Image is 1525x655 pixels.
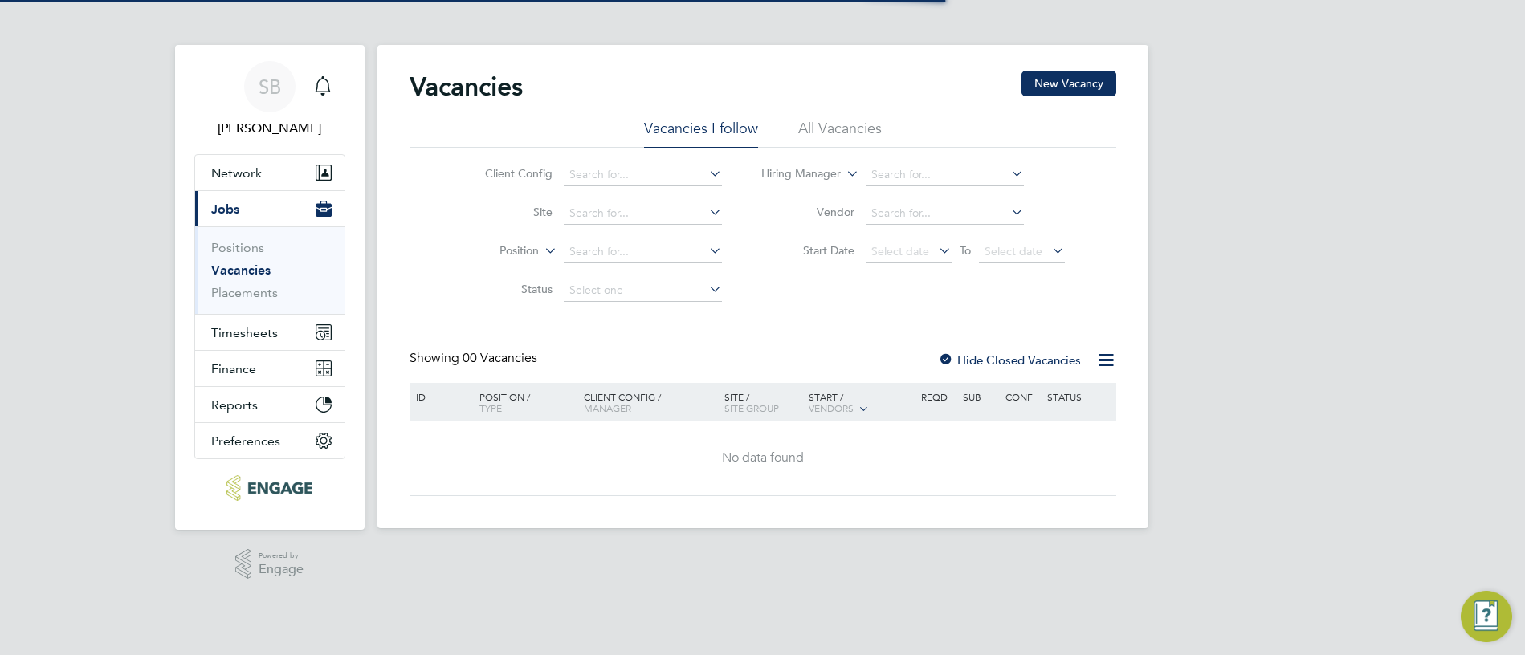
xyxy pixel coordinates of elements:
[798,119,882,148] li: All Vacancies
[805,383,917,423] div: Start /
[410,350,540,367] div: Showing
[463,350,537,366] span: 00 Vacancies
[564,241,722,263] input: Search for...
[564,279,722,302] input: Select one
[866,164,1024,186] input: Search for...
[762,243,854,258] label: Start Date
[479,401,502,414] span: Type
[195,315,345,350] button: Timesheets
[1043,383,1113,410] div: Status
[194,119,345,138] span: Sarah Barratt
[1021,71,1116,96] button: New Vacancy
[564,164,722,186] input: Search for...
[412,450,1114,466] div: No data found
[211,240,264,255] a: Positions
[467,383,580,421] div: Position /
[809,401,854,414] span: Vendors
[195,423,345,458] button: Preferences
[211,361,256,376] span: Finance
[871,244,929,258] span: Select date
[412,383,468,410] div: ID
[720,383,805,421] div: Site /
[644,119,758,148] li: Vacancies I follow
[195,387,345,422] button: Reports
[211,262,271,278] a: Vacancies
[410,71,523,103] h2: Vacancies
[211,433,280,449] span: Preferences
[259,563,304,576] span: Engage
[1461,591,1512,642] button: Engage Resource Center
[194,475,345,501] a: Go to home page
[460,282,553,296] label: Status
[1001,383,1043,410] div: Conf
[955,240,976,261] span: To
[194,61,345,138] a: SB[PERSON_NAME]
[446,243,539,259] label: Position
[748,166,841,182] label: Hiring Manager
[580,383,720,421] div: Client Config /
[959,383,1001,410] div: Sub
[195,351,345,386] button: Finance
[917,383,959,410] div: Reqd
[195,155,345,190] button: Network
[211,325,278,340] span: Timesheets
[259,549,304,563] span: Powered by
[195,226,345,314] div: Jobs
[985,244,1042,258] span: Select date
[211,201,239,217] span: Jobs
[195,191,345,226] button: Jobs
[584,401,631,414] span: Manager
[211,285,278,300] a: Placements
[724,401,779,414] span: Site Group
[211,165,262,181] span: Network
[460,166,553,181] label: Client Config
[762,205,854,219] label: Vendor
[175,45,365,530] nav: Main navigation
[564,202,722,225] input: Search for...
[460,205,553,219] label: Site
[938,352,1081,368] label: Hide Closed Vacancies
[211,397,258,413] span: Reports
[226,475,312,501] img: spring-logo-retina.png
[866,202,1024,225] input: Search for...
[235,549,304,580] a: Powered byEngage
[259,76,281,97] span: SB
